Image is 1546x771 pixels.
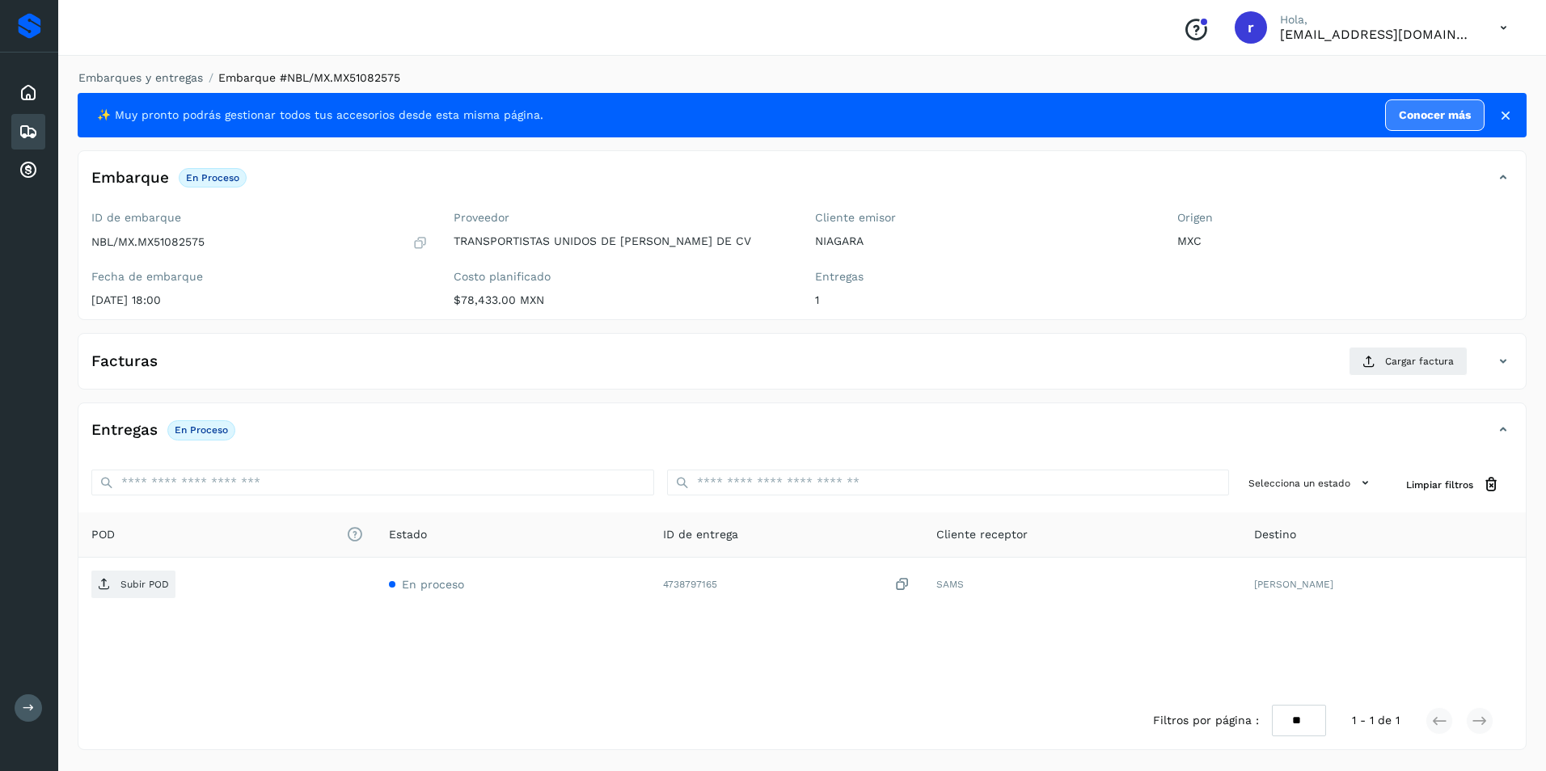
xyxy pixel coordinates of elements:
[1242,470,1380,496] button: Selecciona un estado
[186,172,239,183] p: En proceso
[454,234,790,248] p: TRANSPORTISTAS UNIDOS DE [PERSON_NAME] DE CV
[815,270,1151,284] label: Entregas
[454,211,790,225] label: Proveedor
[815,293,1151,307] p: 1
[1385,99,1485,131] a: Conocer más
[78,70,1527,86] nav: breadcrumb
[120,579,169,590] p: Subir POD
[91,571,175,598] button: Subir POD
[91,270,428,284] label: Fecha de embarque
[91,526,363,543] span: POD
[663,526,738,543] span: ID de entrega
[815,234,1151,248] p: NIAGARA
[78,347,1526,389] div: FacturasCargar factura
[91,421,158,440] h4: Entregas
[78,164,1526,204] div: EmbarqueEn proceso
[11,153,45,188] div: Cuentas por cobrar
[1153,712,1259,729] span: Filtros por página :
[91,169,169,187] h4: Embarque
[78,416,1526,457] div: EntregasEn proceso
[1177,234,1514,248] p: MXC
[1177,211,1514,225] label: Origen
[1241,558,1526,611] td: [PERSON_NAME]
[1254,526,1296,543] span: Destino
[91,235,205,249] p: NBL/MX.MX51082575
[91,211,428,225] label: ID de embarque
[663,576,911,593] div: 4738797165
[91,293,428,307] p: [DATE] 18:00
[91,352,158,371] h4: Facturas
[936,526,1028,543] span: Cliente receptor
[923,558,1241,611] td: SAMS
[1280,13,1474,27] p: Hola,
[1280,27,1474,42] p: romanreyes@tumsa.com.mx
[389,526,427,543] span: Estado
[1385,354,1454,369] span: Cargar factura
[97,107,543,124] span: ✨ Muy pronto podrás gestionar todos tus accesorios desde esta misma página.
[1406,478,1473,492] span: Limpiar filtros
[11,75,45,111] div: Inicio
[1393,470,1513,499] button: Limpiar filtros
[454,270,790,284] label: Costo planificado
[11,114,45,150] div: Embarques
[175,424,228,436] p: En proceso
[1349,347,1468,376] button: Cargar factura
[218,71,400,84] span: Embarque #NBL/MX.MX51082575
[402,578,464,591] span: En proceso
[454,293,790,307] p: $78,433.00 MXN
[78,71,203,84] a: Embarques y entregas
[815,211,1151,225] label: Cliente emisor
[1352,712,1400,729] span: 1 - 1 de 1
